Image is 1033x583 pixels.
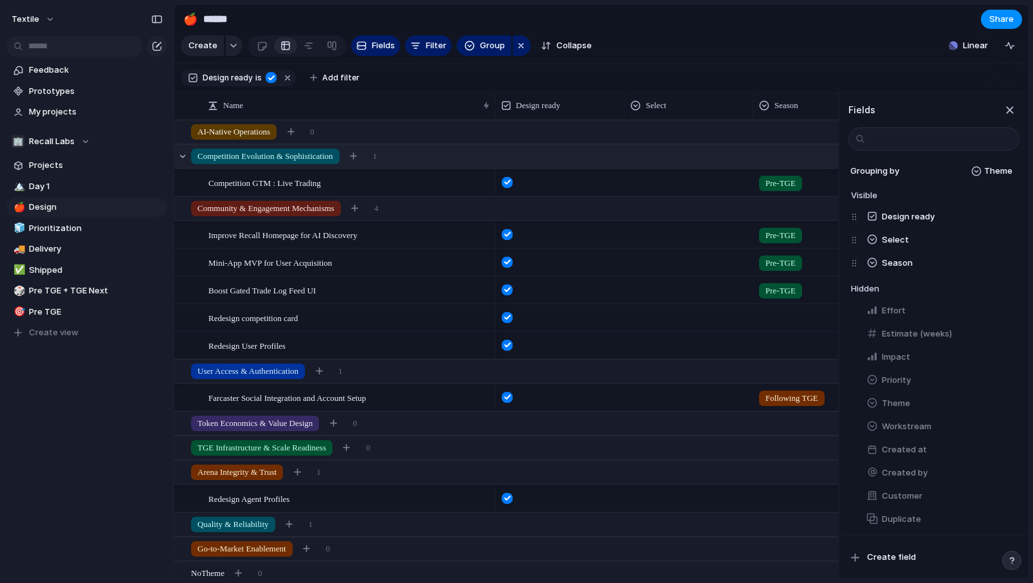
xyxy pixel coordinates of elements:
[29,243,163,255] span: Delivery
[6,177,167,196] a: 🏔️Day 1
[851,189,1019,202] h4: Visible
[6,219,167,238] a: 🧊Prioritization
[188,39,217,52] span: Create
[14,242,23,257] div: 🚚
[203,72,253,84] span: Design ready
[861,370,1019,391] button: Priority
[12,135,24,148] div: 🏢
[181,35,224,56] button: Create
[29,180,163,193] span: Day 1
[29,64,163,77] span: Feedback
[516,99,560,112] span: Design ready
[861,440,1019,460] button: Created at
[197,125,270,138] span: AI-Native Operations
[12,13,39,26] span: Textile
[29,201,163,214] span: Design
[191,567,224,580] span: No Theme
[861,324,1019,344] button: Estimate (weeks)
[208,282,316,297] span: Boost Gated Trade Log Feed UI
[29,222,163,235] span: Prioritization
[882,420,931,433] span: Workstream
[29,159,163,172] span: Projects
[882,374,911,387] span: Priority
[208,491,289,506] span: Redesign Agent Profiles
[882,234,909,246] span: Select
[183,10,197,28] div: 🍎
[861,463,1019,483] button: Created by
[351,35,400,56] button: Fields
[861,230,1019,250] button: Select
[536,35,597,56] button: Collapse
[255,72,262,84] span: is
[480,39,505,52] span: Group
[29,326,78,339] span: Create view
[6,198,167,217] a: 🍎Design
[6,60,167,80] a: Feedback
[989,13,1014,26] span: Share
[197,417,313,430] span: Token Economics & Value Design
[882,210,935,223] span: Design ready
[556,39,592,52] span: Collapse
[197,518,269,531] span: Quality & Reliability
[6,281,167,301] a: 🎲Pre TGE + TGE Next
[882,328,952,340] span: Estimate (weeks)
[14,221,23,236] div: 🧊
[208,255,332,270] span: Mini-App MVP for User Acquisition
[861,207,1019,227] button: Design ready
[197,441,326,454] span: TGE Infrastructure & Scale Readiness
[963,39,988,52] span: Linear
[208,338,286,353] span: Redesign User Profiles
[14,304,23,319] div: 🎯
[197,202,334,215] span: Community & Engagement Mechanisms
[6,9,62,30] button: Textile
[208,390,366,405] span: Farcaster Social Integration and Account Setup
[861,532,1019,553] button: Feedback
[6,132,167,151] button: 🏢Recall Labs
[867,551,916,564] span: Create field
[322,72,360,84] span: Add filter
[6,102,167,122] a: My projects
[846,161,1019,181] button: Grouping byTheme
[6,261,167,280] a: ✅Shipped
[882,443,927,456] span: Created at
[861,253,1019,273] button: Season
[765,284,796,297] span: Pre-TGE
[29,135,75,148] span: Recall Labs
[12,264,24,277] button: ✅
[197,542,286,555] span: Go-to-Market Enablement
[180,9,201,30] button: 🍎
[12,201,24,214] button: 🍎
[197,365,298,378] span: User Access & Authentication
[426,39,446,52] span: Filter
[765,177,796,190] span: Pre-TGE
[845,546,1023,568] button: Create field
[882,304,906,317] span: Effort
[12,306,24,319] button: 🎯
[851,282,1019,295] h4: Hidden
[258,567,262,580] span: 0
[984,165,1012,178] span: Theme
[14,284,23,299] div: 🎲
[861,393,1019,414] button: Theme
[338,365,343,378] span: 1
[6,156,167,175] a: Projects
[29,306,163,319] span: Pre TGE
[372,39,395,52] span: Fields
[29,284,163,297] span: Pre TGE + TGE Next
[882,397,910,410] span: Theme
[326,542,331,555] span: 0
[848,165,899,178] span: Grouping by
[6,302,167,322] a: 🎯Pre TGE
[861,301,1019,321] button: Effort
[882,351,910,364] span: Impact
[981,10,1022,29] button: Share
[12,180,24,193] button: 🏔️
[457,35,511,56] button: Group
[405,35,452,56] button: Filter
[851,228,1019,252] div: Select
